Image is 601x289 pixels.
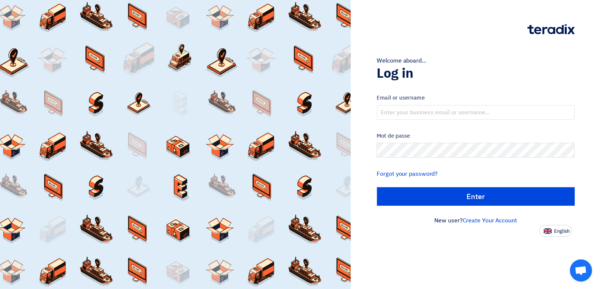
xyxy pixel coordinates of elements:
img: Teradix logo [527,24,575,34]
label: Email or username [377,94,575,102]
a: Create Your Account [463,216,517,225]
span: English [554,229,570,234]
button: English [539,225,572,237]
input: Enter your business email or username... [377,105,575,120]
input: Enter [377,187,575,206]
img: en-US.png [544,228,552,234]
font: New user? [435,216,517,225]
label: Mot de passe [377,132,575,140]
a: Forgot your password? [377,169,438,178]
div: Open chat [570,259,592,282]
div: Welcome aboard... [377,56,575,65]
h1: Log in [377,65,575,81]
